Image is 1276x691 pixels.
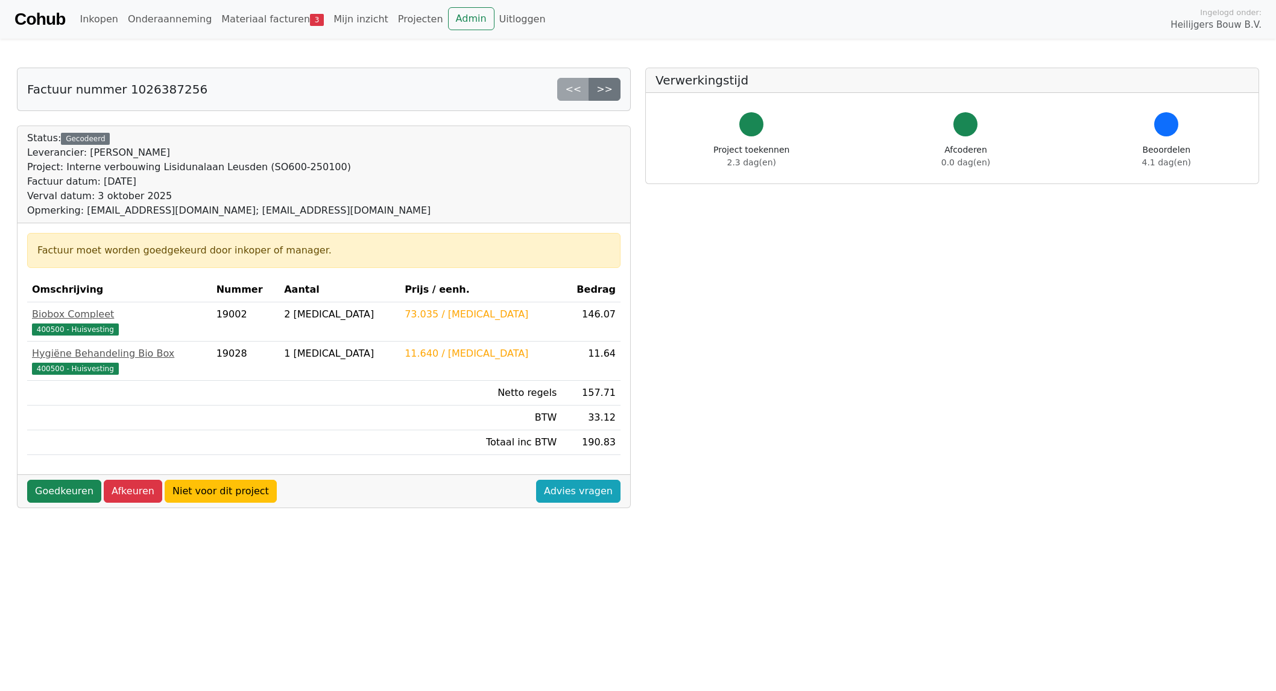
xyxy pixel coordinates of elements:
[61,133,110,145] div: Gecodeerd
[1142,158,1191,167] span: 4.1 dag(en)
[123,7,216,31] a: Onderaanneming
[561,406,621,430] td: 33.12
[279,278,400,302] th: Aantal
[310,14,324,26] span: 3
[561,278,621,302] th: Bedrag
[284,346,395,361] div: 1 [MEDICAL_DATA]
[536,480,621,503] a: Advies vragen
[941,144,990,169] div: Afcoderen
[1170,18,1262,32] span: Heilijgers Bouw B.V.
[212,278,280,302] th: Nummer
[212,302,280,342] td: 19002
[27,189,431,203] div: Verval datum: 3 oktober 2025
[37,243,610,258] div: Factuur moet worden goedgekeurd door inkoper of manager.
[32,363,119,375] span: 400500 - Huisvesting
[655,73,1249,88] h5: Verwerkingstijd
[27,174,431,189] div: Factuur datum: [DATE]
[212,342,280,381] td: 19028
[589,78,621,101] a: >>
[561,430,621,455] td: 190.83
[1142,144,1191,169] div: Beoordelen
[75,7,122,31] a: Inkopen
[713,144,789,169] div: Project toekennen
[393,7,448,31] a: Projecten
[27,131,431,218] div: Status:
[561,381,621,406] td: 157.71
[941,158,990,167] span: 0.0 dag(en)
[104,480,162,503] a: Afkeuren
[727,158,776,167] span: 2.3 dag(en)
[32,346,207,361] div: Hygiëne Behandeling Bio Box
[27,145,431,160] div: Leverancier: [PERSON_NAME]
[405,307,557,322] div: 73.035 / [MEDICAL_DATA]
[14,5,65,34] a: Cohub
[27,82,207,97] h5: Factuur nummer 1026387256
[27,203,431,218] div: Opmerking: [EMAIL_ADDRESS][DOMAIN_NAME]; [EMAIL_ADDRESS][DOMAIN_NAME]
[561,302,621,342] td: 146.07
[165,480,277,503] a: Niet voor dit project
[405,346,557,361] div: 11.640 / [MEDICAL_DATA]
[32,323,119,336] span: 400500 - Huisvesting
[1200,7,1262,18] span: Ingelogd onder:
[400,278,561,302] th: Prijs / eenh.
[32,307,207,322] div: Biobox Compleet
[32,307,207,336] a: Biobox Compleet400500 - Huisvesting
[216,7,329,31] a: Materiaal facturen3
[284,307,395,322] div: 2 [MEDICAL_DATA]
[27,480,101,503] a: Goedkeuren
[494,7,551,31] a: Uitloggen
[400,406,561,430] td: BTW
[32,346,207,375] a: Hygiëne Behandeling Bio Box400500 - Huisvesting
[329,7,393,31] a: Mijn inzicht
[400,430,561,455] td: Totaal inc BTW
[400,381,561,406] td: Netto regels
[561,342,621,381] td: 11.64
[448,7,494,30] a: Admin
[27,160,431,174] div: Project: Interne verbouwing Lisidunalaan Leusden (SO600-250100)
[27,278,212,302] th: Omschrijving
